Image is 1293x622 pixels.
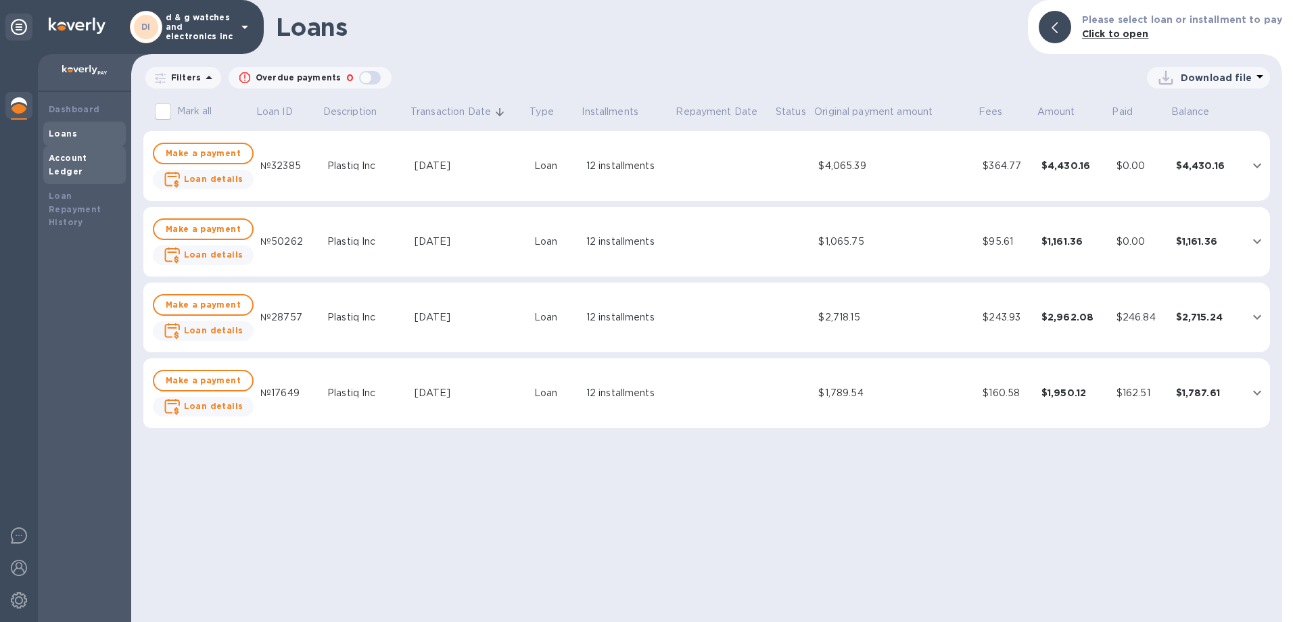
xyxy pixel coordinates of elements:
div: №28757 [260,310,316,325]
div: $2,718.15 [818,310,972,325]
div: Loan [534,386,575,400]
div: 12 installments [586,310,669,325]
div: $1,065.75 [818,235,972,249]
span: Loan ID [256,105,310,119]
div: $4,430.16 [1041,159,1106,172]
b: Loans [49,128,77,139]
span: Installments [582,105,656,119]
button: expand row [1247,383,1267,403]
div: Plastiq Inc [327,310,404,325]
span: Balance [1171,105,1227,119]
img: Logo [49,18,105,34]
span: Original payment amount [814,105,950,119]
div: 12 installments [586,159,669,173]
div: 12 installments [586,386,669,400]
span: Description [323,105,394,119]
p: Amount [1037,105,1075,119]
span: Make a payment [165,145,242,162]
button: Overdue payments0 [229,67,392,89]
p: Download file [1181,71,1252,85]
span: Amount [1037,105,1093,119]
div: [DATE] [415,386,523,400]
b: Account Ledger [49,153,87,176]
span: Make a payment [165,297,242,313]
span: Make a payment [165,221,242,237]
div: $0.00 [1116,235,1165,249]
div: $1,161.36 [1176,235,1236,248]
p: 0 [346,71,354,85]
span: Fees [979,105,1020,119]
div: Loan [534,159,575,173]
b: Loan details [184,174,243,184]
span: Make a payment [165,373,242,389]
div: $2,962.08 [1041,310,1106,324]
button: Loan details [153,245,254,265]
button: Loan details [153,170,254,189]
button: Make a payment [153,370,254,391]
div: $162.51 [1116,386,1165,400]
span: Type [530,105,571,119]
div: $243.93 [983,310,1031,325]
button: Make a payment [153,218,254,240]
p: Status [776,105,806,119]
div: Loan [534,235,575,249]
div: $0.00 [1116,159,1165,173]
div: №50262 [260,235,316,249]
div: Loan [534,310,575,325]
div: $2,715.24 [1176,310,1236,324]
p: Original payment amount [814,105,933,119]
p: d & g watches and electronics inc [166,13,233,41]
div: $95.61 [983,235,1031,249]
div: [DATE] [415,159,523,173]
button: Make a payment [153,143,254,164]
div: [DATE] [415,235,523,249]
b: Dashboard [49,104,100,114]
p: Description [323,105,377,119]
div: $1,789.54 [818,386,972,400]
b: Click to open [1082,28,1149,39]
span: Transaction Date [410,105,509,119]
button: expand row [1247,307,1267,327]
span: Paid [1112,105,1150,119]
h1: Loans [276,13,1017,41]
button: Make a payment [153,294,254,316]
button: expand row [1247,155,1267,176]
div: Plastiq Inc [327,159,404,173]
p: Paid [1112,105,1133,119]
b: Please select loan or installment to pay [1082,14,1282,25]
b: Loan Repayment History [49,191,101,228]
b: Loan details [184,249,243,260]
div: $1,950.12 [1041,386,1106,400]
p: Mark all [177,104,212,118]
div: №32385 [260,159,316,173]
div: $364.77 [983,159,1031,173]
b: DI [141,22,151,32]
button: expand row [1247,231,1267,252]
div: $246.84 [1116,310,1165,325]
p: Type [530,105,554,119]
div: $1,161.36 [1041,235,1106,248]
p: Repayment Date [676,105,757,119]
div: $4,065.39 [818,159,972,173]
p: Filters [166,72,201,83]
p: Installments [582,105,638,119]
div: 12 installments [586,235,669,249]
div: Plastiq Inc [327,235,404,249]
b: Loan details [184,401,243,411]
b: Loan details [184,325,243,335]
p: Balance [1171,105,1209,119]
button: Loan details [153,397,254,416]
p: Loan ID [256,105,293,119]
div: [DATE] [415,310,523,325]
p: Fees [979,105,1003,119]
div: Unpin categories [5,14,32,41]
p: Overdue payments [256,72,341,84]
div: $160.58 [983,386,1031,400]
p: Transaction Date [410,105,491,119]
div: $1,787.61 [1176,386,1236,400]
button: Loan details [153,321,254,341]
div: Plastiq Inc [327,386,404,400]
div: №17649 [260,386,316,400]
